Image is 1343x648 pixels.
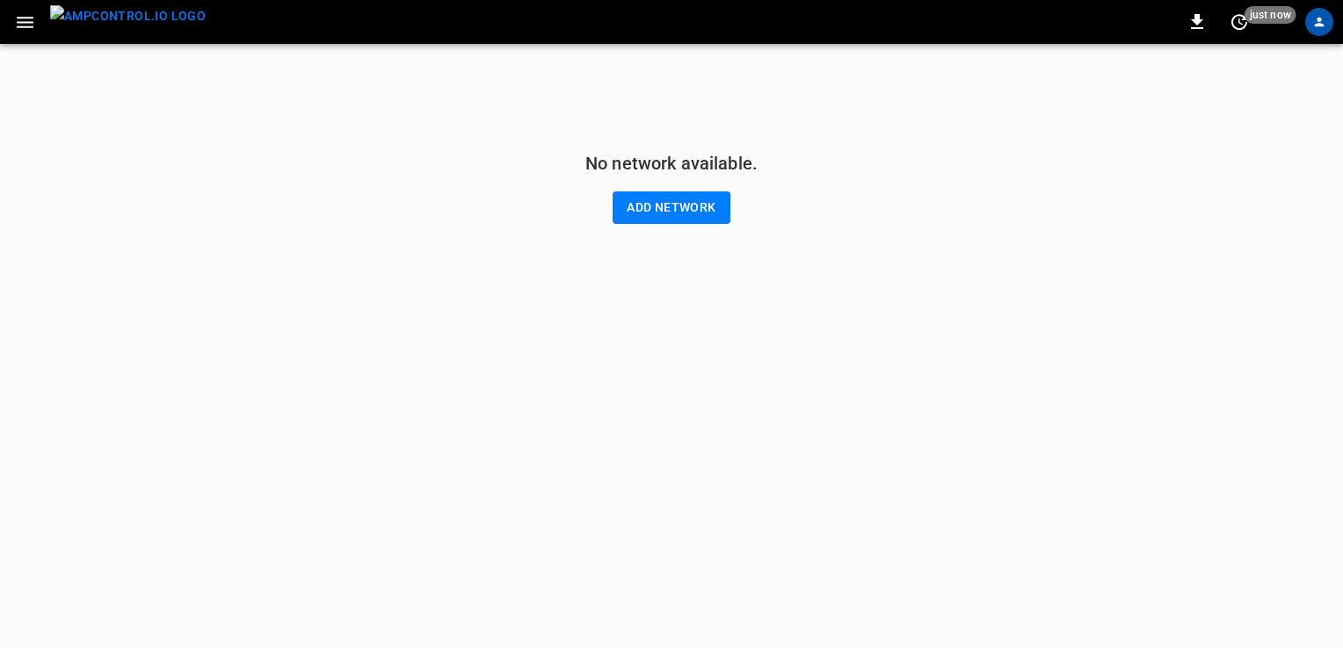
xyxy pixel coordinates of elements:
span: just now [1245,6,1296,24]
h6: No network available. [585,149,758,177]
div: profile-icon [1305,8,1333,36]
img: ampcontrol.io logo [50,5,206,27]
button: Add network [613,191,730,224]
button: set refresh interval [1225,8,1253,36]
